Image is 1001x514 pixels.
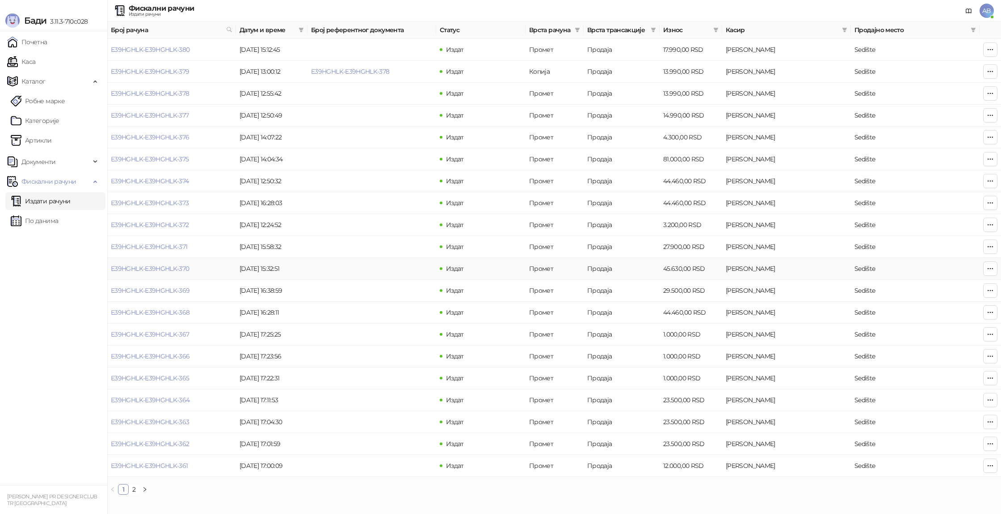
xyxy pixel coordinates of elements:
[107,170,236,192] td: E39HGHLK-E39HGHLK-374
[111,221,189,229] a: E39HGHLK-E39HGHLK-372
[107,192,236,214] td: E39HGHLK-E39HGHLK-373
[584,105,660,126] td: Продаја
[11,112,59,130] a: Категорије
[526,411,584,433] td: Промет
[851,236,980,258] td: Sedište
[722,389,851,411] td: ANA BRATIC
[111,352,190,360] a: E39HGHLK-E39HGHLK-366
[307,21,436,39] th: Број референтног документа
[5,13,20,28] img: Logo
[722,126,851,148] td: ANA BRATIC
[526,148,584,170] td: Промет
[46,17,88,25] span: 3.11.3-710c028
[236,170,307,192] td: [DATE] 12:50:32
[236,345,307,367] td: [DATE] 17:23:56
[111,462,188,470] a: E39HGHLK-E39HGHLK-361
[660,61,722,83] td: 13.990,00 RSD
[526,433,584,455] td: Промет
[446,286,464,295] span: Издат
[660,236,722,258] td: 27.900,00 RSD
[236,126,307,148] td: [DATE] 14:07:22
[107,411,236,433] td: E39HGHLK-E39HGHLK-363
[660,302,722,324] td: 44.460,00 RSD
[711,23,720,37] span: filter
[660,433,722,455] td: 23.500,00 RSD
[660,367,722,389] td: 1.000,00 RSD
[584,170,660,192] td: Продаја
[236,148,307,170] td: [DATE] 14:04:34
[526,389,584,411] td: Промет
[129,485,139,494] a: 2
[584,61,660,83] td: Продаја
[969,23,978,37] span: filter
[107,484,118,495] li: Претходна страна
[584,433,660,455] td: Продаја
[111,89,189,97] a: E39HGHLK-E39HGHLK-378
[24,15,46,26] span: Бади
[11,212,58,230] a: По данима
[584,214,660,236] td: Продаја
[526,455,584,477] td: Промет
[526,192,584,214] td: Промет
[851,170,980,192] td: Sedište
[526,367,584,389] td: Промет
[111,396,190,404] a: E39HGHLK-E39HGHLK-364
[446,67,464,76] span: Издат
[840,23,849,37] span: filter
[584,83,660,105] td: Продаја
[240,25,295,35] span: Датум и време
[446,265,464,273] span: Издат
[446,155,464,163] span: Издат
[111,330,189,338] a: E39HGHLK-E39HGHLK-367
[722,61,851,83] td: ANA BRATIC
[851,214,980,236] td: Sedište
[129,5,194,12] div: Фискални рачуни
[446,440,464,448] span: Издат
[446,111,464,119] span: Издат
[722,105,851,126] td: ANA BRATIC
[236,236,307,258] td: [DATE] 15:58:32
[722,192,851,214] td: ANA BRATIC
[584,324,660,345] td: Продаја
[962,4,976,18] a: Документација
[21,72,46,90] span: Каталог
[584,389,660,411] td: Продаја
[722,148,851,170] td: ANA BRATIC
[584,367,660,389] td: Продаја
[236,433,307,455] td: [DATE] 17:01:59
[722,455,851,477] td: ANA BRATIC
[118,484,129,495] li: 1
[299,27,304,33] span: filter
[722,258,851,280] td: ANA BRATIC
[236,61,307,83] td: [DATE] 13:00:12
[446,133,464,141] span: Издат
[660,148,722,170] td: 81.000,00 RSD
[107,484,118,495] button: left
[7,33,47,51] a: Почетна
[446,462,464,470] span: Издат
[584,192,660,214] td: Продаја
[584,126,660,148] td: Продаја
[722,302,851,324] td: ANA BRATIC
[107,39,236,61] td: E39HGHLK-E39HGHLK-380
[526,21,584,39] th: Врста рачуна
[851,389,980,411] td: Sedište
[526,324,584,345] td: Промет
[107,148,236,170] td: E39HGHLK-E39HGHLK-375
[660,411,722,433] td: 23.500,00 RSD
[21,153,55,171] span: Документи
[526,170,584,192] td: Промет
[980,4,994,18] span: AB
[660,258,722,280] td: 45.630,00 RSD
[851,192,980,214] td: Sedište
[663,25,710,35] span: Износ
[713,27,719,33] span: filter
[446,352,464,360] span: Издат
[660,83,722,105] td: 13.990,00 RSD
[726,25,838,35] span: Касир
[446,330,464,338] span: Издат
[236,324,307,345] td: [DATE] 17:25:25
[236,214,307,236] td: [DATE] 12:24:52
[107,280,236,302] td: E39HGHLK-E39HGHLK-369
[584,280,660,302] td: Продаја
